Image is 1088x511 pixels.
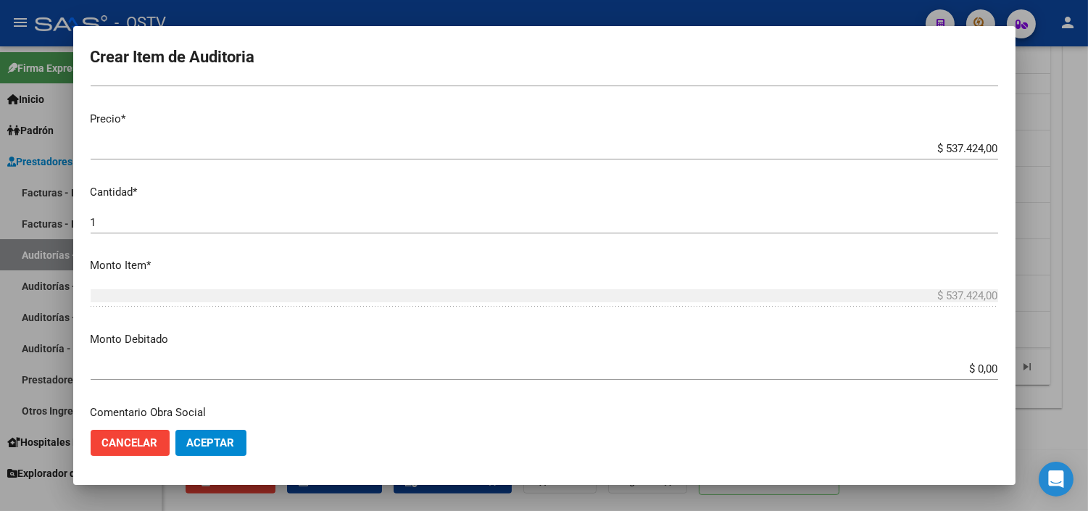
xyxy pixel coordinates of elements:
[91,331,998,348] p: Monto Debitado
[91,111,998,128] p: Precio
[91,404,998,421] p: Comentario Obra Social
[91,43,998,71] h2: Crear Item de Auditoria
[1039,462,1074,497] div: Open Intercom Messenger
[91,184,998,201] p: Cantidad
[187,436,235,449] span: Aceptar
[91,430,170,456] button: Cancelar
[175,430,246,456] button: Aceptar
[102,436,158,449] span: Cancelar
[91,257,998,274] p: Monto Item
